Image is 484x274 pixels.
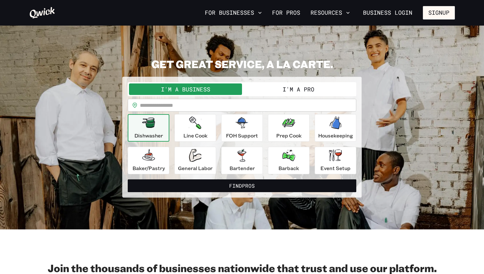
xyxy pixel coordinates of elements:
button: I'm a Business [129,83,242,95]
button: I'm a Pro [242,83,355,95]
a: Business Login [358,6,418,20]
button: Barback [268,147,310,174]
button: Resources [308,7,352,18]
p: Prep Cook [276,132,302,139]
p: FOH Support [226,132,258,139]
button: FindPros [128,179,356,192]
button: For Businesses [202,7,264,18]
p: Line Cook [183,132,207,139]
p: Housekeeping [318,132,353,139]
button: Signup [423,6,455,20]
p: Barback [278,164,299,172]
button: Prep Cook [268,114,310,142]
button: Housekeeping [315,114,356,142]
button: Bartender [221,147,263,174]
button: FOH Support [221,114,263,142]
p: Dishwasher [134,132,163,139]
button: Line Cook [174,114,216,142]
button: General Labor [174,147,216,174]
button: Event Setup [315,147,356,174]
p: Event Setup [320,164,351,172]
p: General Labor [178,164,213,172]
button: Dishwasher [128,114,169,142]
p: Baker/Pastry [133,164,165,172]
a: For Pros [270,7,303,18]
p: Bartender [230,164,255,172]
button: Baker/Pastry [128,147,169,174]
h2: GET GREAT SERVICE, A LA CARTE. [122,58,362,70]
